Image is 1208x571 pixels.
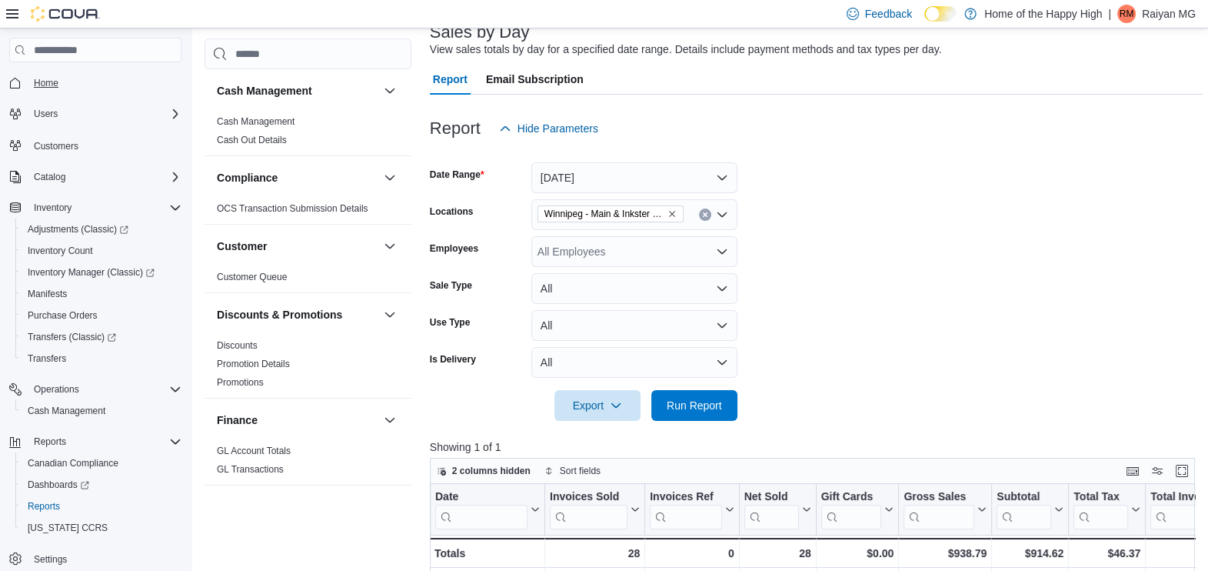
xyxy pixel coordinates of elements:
a: Transfers (Classic) [22,328,122,346]
button: Subtotal [997,490,1063,529]
button: All [531,273,737,304]
a: Inventory Count [22,242,99,260]
button: Display options [1148,462,1166,480]
span: Inventory [34,202,72,214]
span: Adjustments (Classic) [28,223,128,235]
span: Customers [28,135,181,155]
a: Transfers (Classic) [15,326,188,348]
div: Invoices Sold [550,490,627,505]
div: Finance [205,442,411,485]
label: Locations [430,205,474,218]
a: Customers [28,137,85,155]
button: Reports [15,496,188,517]
button: Purchase Orders [15,305,188,326]
span: Cash Management [22,402,181,420]
a: Purchase Orders [22,306,104,325]
span: Manifests [22,285,181,303]
span: Home [34,77,58,89]
div: Gross Sales [904,490,974,505]
a: Canadian Compliance [22,454,125,472]
button: Remove Winnipeg - Main & Inkster - The Joint from selection in this group [667,209,677,219]
button: Customers [3,134,188,156]
span: Inventory Manager (Classic) [28,266,155,279]
button: Reports [28,432,72,451]
h3: Customer [217,239,267,254]
span: Reports [34,436,66,448]
a: Promotions [217,377,264,388]
span: Hide Parameters [517,121,598,136]
input: Dark Mode [924,6,957,22]
button: Cash Management [217,83,378,99]
h3: Cash Management [217,83,312,99]
a: Cash Management [22,402,111,420]
p: Home of the Happy High [984,5,1102,23]
a: Settings [28,550,73,569]
button: Operations [3,379,188,400]
button: Settings [3,548,188,570]
div: 0 [650,544,734,563]
a: Adjustments (Classic) [22,220,135,239]
span: Inventory Count [22,242,181,260]
span: Transfers [28,352,66,365]
div: Invoices Ref [650,490,721,529]
span: Run Report [667,398,722,413]
button: Export [554,390,641,421]
div: Cash Management [205,112,411,155]
span: Dashboards [22,476,181,494]
div: Raiyan MG [1117,5,1136,23]
span: Transfers (Classic) [22,328,181,346]
span: Promotions [217,376,264,389]
button: Transfers [15,348,188,369]
span: Customer Queue [217,271,287,283]
button: Enter fullscreen [1173,462,1191,480]
div: View sales totals by day for a specified date range. Details include payment methods and tax type... [430,42,942,58]
a: Adjustments (Classic) [15,219,188,240]
span: Cash Out Details [217,134,287,146]
span: Washington CCRS [22,519,181,537]
div: $938.79 [904,544,987,563]
button: Canadian Compliance [15,452,188,474]
div: Total Tax [1073,490,1128,529]
div: $914.62 [997,544,1063,563]
a: Customer Queue [217,272,287,282]
span: Report [433,64,468,95]
span: Purchase Orders [28,309,98,322]
span: Customers [34,140,78,152]
div: 28 [550,544,640,563]
span: OCS Transaction Submission Details [217,202,368,215]
div: Customer [205,268,411,292]
label: Employees [430,242,478,255]
span: Inventory Manager (Classic) [22,263,181,282]
span: Users [28,105,181,123]
span: Promotion Details [217,358,290,370]
button: Customer [381,237,399,255]
span: 2 columns hidden [452,465,531,477]
span: Transfers [22,349,181,368]
span: Manifests [28,288,67,300]
span: Reports [28,500,60,513]
button: Cash Management [381,82,399,100]
button: 2 columns hidden [431,462,537,480]
span: Settings [34,553,67,566]
button: Inventory Count [15,240,188,262]
button: Run Report [651,390,737,421]
button: Customer [217,239,378,254]
div: Net Sold [744,490,798,529]
div: Total Tax [1073,490,1128,505]
button: Discounts & Promotions [381,306,399,324]
div: $46.37 [1073,544,1140,563]
h3: Sales by Day [430,23,530,42]
button: Total Tax [1073,490,1140,529]
button: Hide Parameters [493,113,604,144]
button: All [531,310,737,341]
button: [DATE] [531,162,737,193]
span: Inventory [28,199,181,217]
img: Cova [31,6,100,22]
a: Dashboards [22,476,95,494]
button: Compliance [381,169,399,187]
span: Canadian Compliance [22,454,181,472]
a: Cash Out Details [217,135,287,145]
span: Sort fields [560,465,601,477]
label: Use Type [430,316,470,329]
